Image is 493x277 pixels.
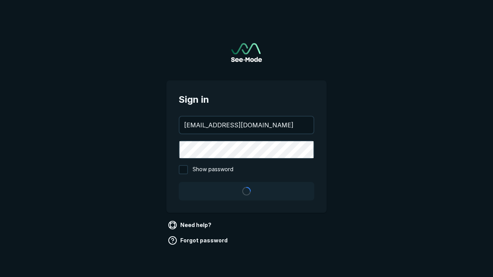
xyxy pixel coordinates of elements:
a: Need help? [166,219,215,231]
img: See-Mode Logo [231,43,262,62]
input: your@email.com [179,117,314,133]
span: Sign in [179,93,314,107]
a: Go to sign in [231,43,262,62]
a: Forgot password [166,234,231,247]
span: Show password [193,165,233,174]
